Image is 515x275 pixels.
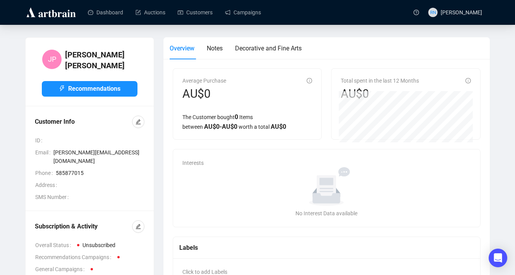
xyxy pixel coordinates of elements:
[48,54,56,65] span: JP
[414,10,419,15] span: question-circle
[35,265,88,273] span: General Campaigns
[182,86,226,101] div: AU$0
[430,9,436,16] span: RN
[35,193,72,201] span: SMS Number
[59,85,65,92] span: thunderbolt
[204,123,237,130] span: AU$ 0 - AU$ 0
[88,2,123,22] a: Dashboard
[35,169,56,177] span: Phone
[68,84,120,93] span: Recommendations
[182,112,312,131] div: The Customer bought Items between worth a total
[489,249,507,267] div: Open Intercom Messenger
[136,119,141,125] span: edit
[235,113,238,121] span: 0
[271,123,286,130] span: AU$ 0
[42,81,137,97] button: Recommendations
[35,253,114,261] span: Recommendations Campaigns
[35,136,45,145] span: ID
[56,169,144,177] span: 585877015
[182,269,227,275] span: Click to add Labels
[25,6,77,19] img: logo
[35,181,60,189] span: Address
[35,117,132,126] div: Customer Info
[35,148,53,165] span: Email
[225,2,261,22] a: Campaigns
[136,224,141,229] span: edit
[35,222,132,231] div: Subscription & Activity
[235,45,302,52] span: Decorative and Fine Arts
[182,160,204,166] span: Interests
[185,209,468,218] div: No Interest Data available
[441,9,482,16] span: [PERSON_NAME]
[465,78,471,83] span: info-circle
[65,49,137,71] h4: [PERSON_NAME] [PERSON_NAME]
[82,242,115,248] span: Unsubscribed
[341,78,419,84] span: Total spent in the last 12 Months
[178,2,213,22] a: Customers
[136,2,165,22] a: Auctions
[35,241,74,249] span: Overall Status
[341,86,419,101] div: AU$0
[53,148,144,165] span: [PERSON_NAME][EMAIL_ADDRESS][DOMAIN_NAME]
[307,78,312,83] span: info-circle
[207,45,223,52] span: Notes
[170,45,194,52] span: Overview
[182,78,226,84] span: Average Purchase
[179,243,474,253] div: Labels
